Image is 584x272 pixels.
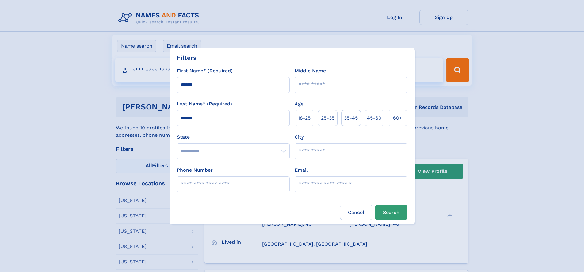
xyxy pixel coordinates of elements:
[177,100,232,108] label: Last Name* (Required)
[177,167,213,174] label: Phone Number
[393,114,402,122] span: 60+
[177,133,290,141] label: State
[344,114,358,122] span: 35‑45
[295,133,304,141] label: City
[340,205,372,220] label: Cancel
[375,205,407,220] button: Search
[367,114,381,122] span: 45‑60
[298,114,311,122] span: 18‑25
[177,53,197,62] div: Filters
[321,114,334,122] span: 25‑35
[295,67,326,75] label: Middle Name
[295,100,303,108] label: Age
[295,167,308,174] label: Email
[177,67,233,75] label: First Name* (Required)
